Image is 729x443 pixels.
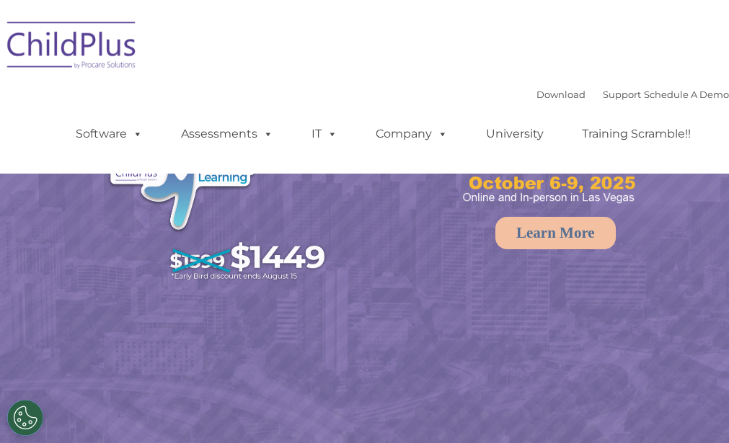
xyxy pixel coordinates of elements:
a: Schedule A Demo [644,89,729,100]
a: Assessments [167,120,288,148]
a: University [472,120,558,148]
a: Company [361,120,462,148]
a: Training Scramble!! [567,120,705,148]
button: Cookies Settings [7,400,43,436]
a: Support [603,89,641,100]
font: | [536,89,729,100]
a: IT [297,120,352,148]
a: Download [536,89,586,100]
a: Software [61,120,157,148]
a: Learn More [495,217,616,249]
